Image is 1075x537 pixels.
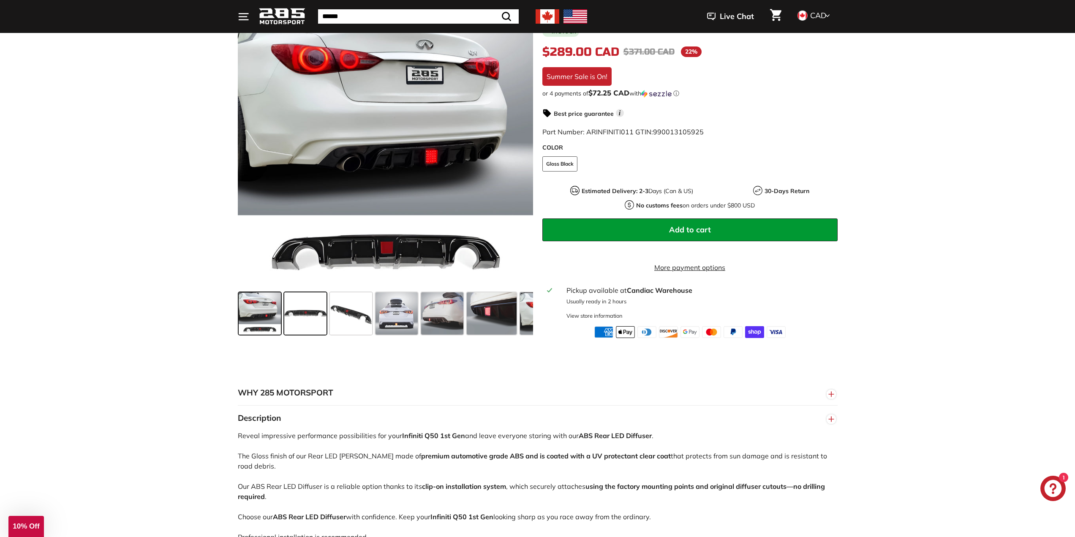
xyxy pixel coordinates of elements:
[579,431,652,440] strong: ABS Rear LED Diffuser
[765,187,809,195] strong: 30-Days Return
[653,128,704,136] span: 990013105925
[681,46,702,57] span: 22%
[422,482,506,491] strong: clip-on installation system
[259,7,305,27] img: Logo_285_Motorsport_areodynamics_components
[238,380,838,406] button: WHY 285 MOTORSPORT
[8,516,44,537] div: 10% Off
[623,46,675,57] span: $371.00 CAD
[13,522,39,530] span: 10% Off
[273,512,346,521] strong: ABS Rear LED Diffuser
[318,9,519,24] input: Search
[702,326,721,338] img: master
[669,225,711,234] span: Add to cart
[588,88,629,97] span: $72.25 CAD
[552,29,576,34] b: In stock
[554,110,614,117] strong: Best price guarantee
[641,90,672,98] img: Sezzle
[659,326,678,338] img: discover
[542,218,838,241] button: Add to cart
[421,452,671,460] strong: premium automotive grade ABS and is coated with a UV protectant clear coat
[582,187,648,195] strong: Estimated Delivery: 2-3
[582,187,693,196] p: Days (Can & US)
[542,67,612,86] div: Summer Sale is On!
[616,109,624,117] span: i
[745,326,764,338] img: shopify_pay
[594,326,613,338] img: american_express
[566,285,832,295] div: Pickup available at
[767,326,786,338] img: visa
[724,326,743,338] img: paypal
[680,326,699,338] img: google_pay
[542,89,838,98] div: or 4 payments of with
[627,286,692,294] strong: Candiac Warehouse
[636,202,683,209] strong: No customs fees
[637,326,656,338] img: diners_club
[542,45,619,59] span: $289.00 CAD
[430,512,493,521] strong: Infiniti Q50 1st Gen
[810,11,826,20] span: CAD
[542,89,838,98] div: or 4 payments of$72.25 CADwithSezzle Click to learn more about Sezzle
[566,297,832,305] p: Usually ready in 2 hours
[238,406,838,431] button: Description
[402,431,465,440] strong: Infiniti Q50 1st Gen
[696,6,765,27] button: Live Chat
[566,312,623,320] div: View store information
[1038,476,1068,503] inbox-online-store-chat: Shopify online store chat
[765,2,787,31] a: Cart
[616,326,635,338] img: apple_pay
[720,11,754,22] span: Live Chat
[542,128,704,136] span: Part Number: ARINFINITI011 GTIN:
[542,262,838,273] a: More payment options
[636,201,755,210] p: on orders under $800 USD
[542,143,838,152] label: COLOR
